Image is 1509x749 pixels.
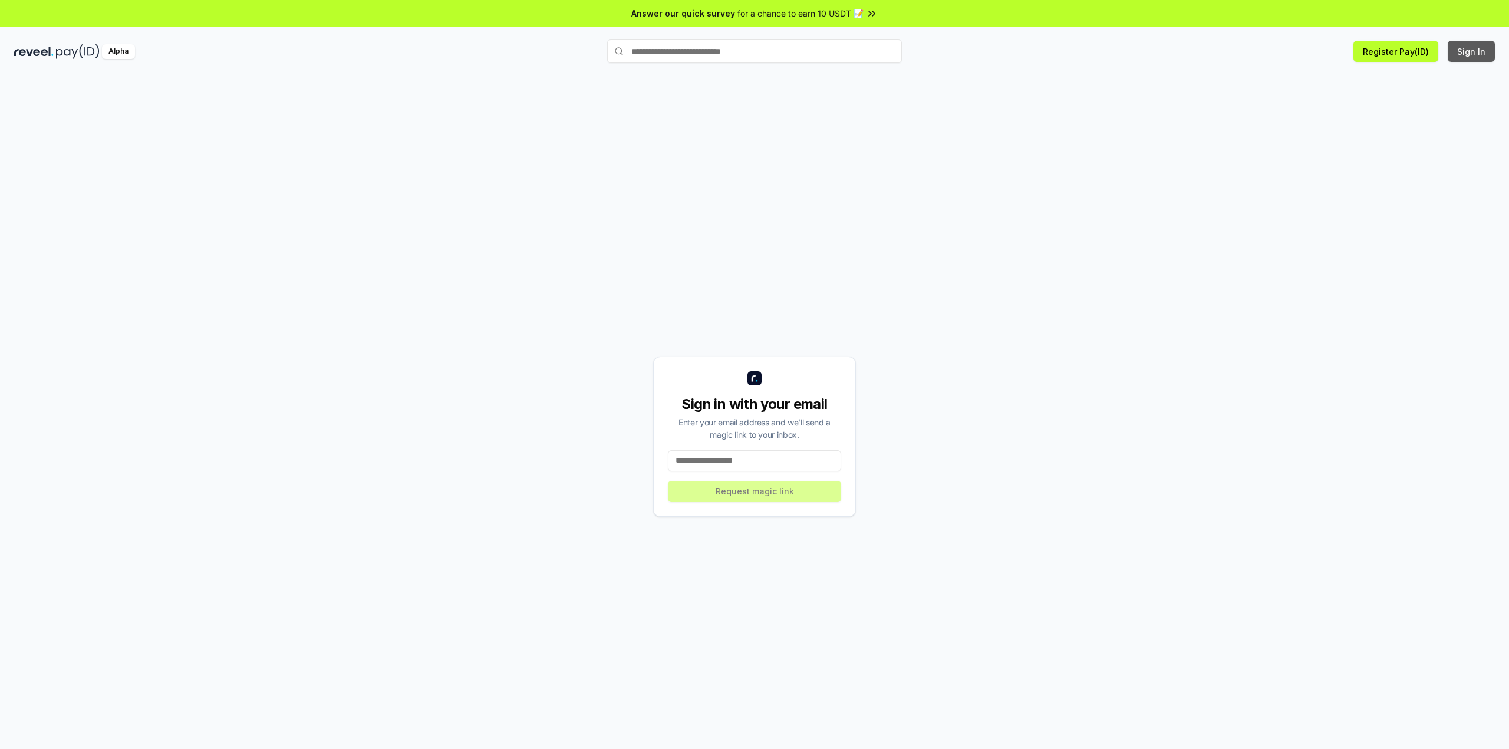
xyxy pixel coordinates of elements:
button: Register Pay(ID) [1353,41,1438,62]
img: reveel_dark [14,44,54,59]
span: for a chance to earn 10 USDT 📝 [737,7,864,19]
div: Sign in with your email [668,395,841,414]
img: logo_small [747,371,762,385]
div: Enter your email address and we’ll send a magic link to your inbox. [668,416,841,441]
span: Answer our quick survey [631,7,735,19]
div: Alpha [102,44,135,59]
button: Sign In [1448,41,1495,62]
img: pay_id [56,44,100,59]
